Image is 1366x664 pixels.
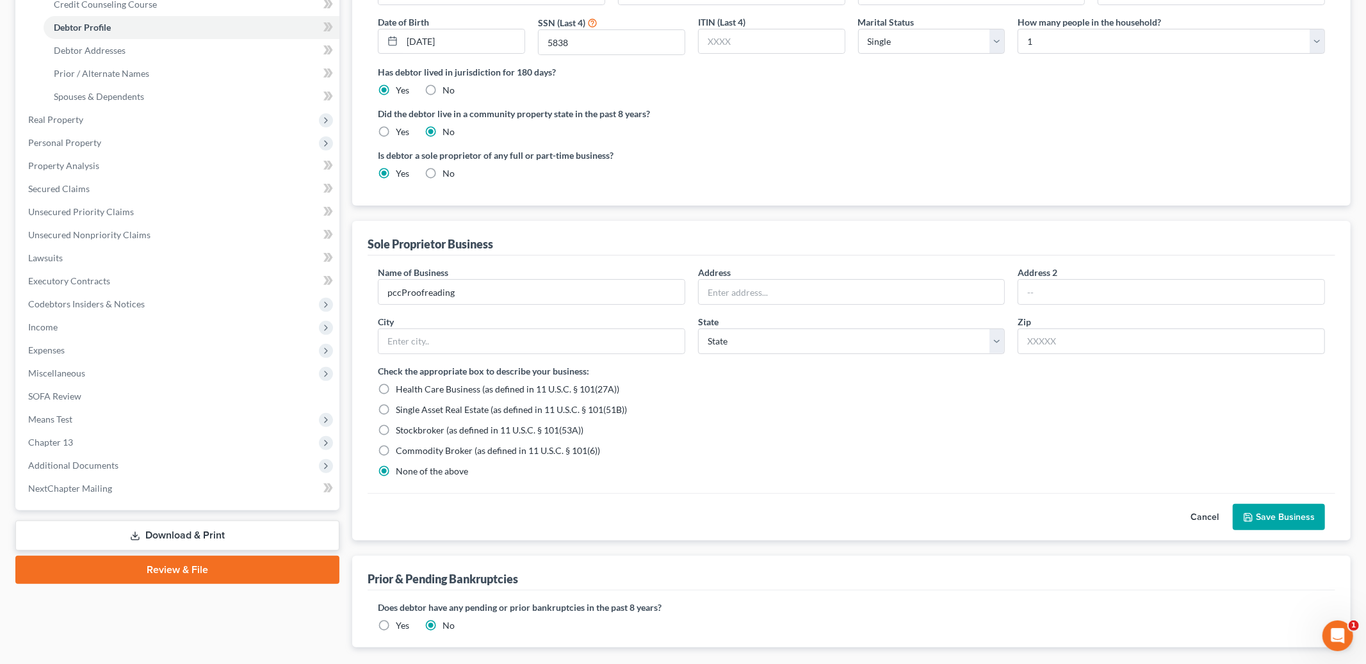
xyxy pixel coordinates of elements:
[54,68,149,79] span: Prior / Alternate Names
[1322,620,1353,651] iframe: Intercom live chat
[28,437,73,448] span: Chapter 13
[396,167,409,180] label: Yes
[1018,328,1325,354] input: XXXXX
[698,315,719,328] label: State
[378,601,1325,614] label: Does debtor have any pending or prior bankruptcies in the past 8 years?
[28,229,150,240] span: Unsecured Nonpriority Claims
[1018,280,1324,304] input: --
[18,270,339,293] a: Executory Contracts
[396,619,409,632] label: Yes
[396,384,619,394] span: Health Care Business (as defined in 11 U.S.C. § 101(27A))
[396,445,600,456] span: Commodity Broker (as defined in 11 U.S.C. § 101(6))
[1018,266,1057,279] label: Address 2
[18,385,339,408] a: SOFA Review
[28,483,112,494] span: NextChapter Mailing
[539,30,685,54] input: XXXX
[18,200,339,223] a: Unsecured Priority Claims
[699,29,845,54] input: XXXX
[1233,504,1325,531] button: Save Business
[18,154,339,177] a: Property Analysis
[378,267,448,278] span: Name of Business
[18,247,339,270] a: Lawsuits
[396,466,468,476] span: None of the above
[396,84,409,97] label: Yes
[15,521,339,551] a: Download & Print
[368,571,518,587] div: Prior & Pending Bankruptcies
[1018,15,1161,29] label: How many people in the household?
[538,16,585,29] label: SSN (Last 4)
[698,15,745,29] label: ITIN (Last 4)
[699,280,1005,304] input: Enter address...
[54,91,144,102] span: Spouses & Dependents
[443,619,455,632] label: No
[28,114,83,125] span: Real Property
[698,266,731,279] label: Address
[54,22,111,33] span: Debtor Profile
[28,160,99,171] span: Property Analysis
[44,39,339,62] a: Debtor Addresses
[15,556,339,584] a: Review & File
[1176,505,1233,530] button: Cancel
[28,183,90,194] span: Secured Claims
[28,206,134,217] span: Unsecured Priority Claims
[1018,315,1031,328] label: Zip
[378,65,1325,79] label: Has debtor lived in jurisdiction for 180 days?
[54,45,126,56] span: Debtor Addresses
[443,126,455,138] label: No
[28,414,72,425] span: Means Test
[378,15,429,29] label: Date of Birth
[443,167,455,180] label: No
[18,477,339,500] a: NextChapter Mailing
[28,321,58,332] span: Income
[402,29,524,54] input: MM/DD/YYYY
[28,275,110,286] span: Executory Contracts
[378,107,1325,120] label: Did the debtor live in a community property state in the past 8 years?
[28,460,118,471] span: Additional Documents
[44,85,339,108] a: Spouses & Dependents
[18,177,339,200] a: Secured Claims
[44,62,339,85] a: Prior / Alternate Names
[396,425,583,435] span: Stockbroker (as defined in 11 U.S.C. § 101(53A))
[28,252,63,263] span: Lawsuits
[378,280,685,304] input: Enter name...
[1349,620,1359,631] span: 1
[858,15,915,29] label: Marital Status
[378,315,394,328] label: City
[443,84,455,97] label: No
[28,391,81,401] span: SOFA Review
[378,364,589,378] label: Check the appropriate box to describe your business:
[378,149,845,162] label: Is debtor a sole proprietor of any full or part-time business?
[368,236,493,252] div: Sole Proprietor Business
[28,344,65,355] span: Expenses
[18,223,339,247] a: Unsecured Nonpriority Claims
[28,298,145,309] span: Codebtors Insiders & Notices
[396,126,409,138] label: Yes
[396,404,627,415] span: Single Asset Real Estate (as defined in 11 U.S.C. § 101(51B))
[378,329,685,353] input: Enter city..
[28,368,85,378] span: Miscellaneous
[28,137,101,148] span: Personal Property
[44,16,339,39] a: Debtor Profile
